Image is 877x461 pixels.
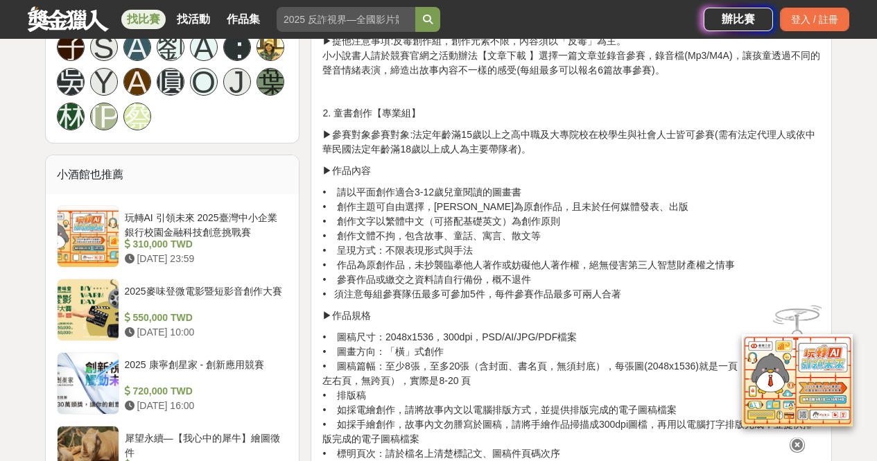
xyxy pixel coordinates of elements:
[125,284,283,311] div: 2025麥味登微電影暨短影音創作大賽
[46,155,299,194] div: 小酒館也推薦
[90,33,118,61] a: S
[57,33,85,61] a: 子
[742,334,853,426] img: d2146d9a-e6f6-4337-9592-8cefde37ba6b.png
[322,34,820,78] p: ▶提他注意事項:反毒創作組，創作元素不限，內容須以「反毒」為主。 小小說書人請於競賽官網之活動辦法【文章下載 】選擇一篇文章並錄音參賽，錄音檔(Mp3/M4A)，讓孩童透過不同的聲音情緒表演，締...
[322,106,820,121] p: 2. 童書創作【專業組】
[123,103,151,130] a: 蔡
[125,237,283,252] div: 310,000 TWD
[123,68,151,96] a: A
[125,384,283,399] div: 720,000 TWD
[123,33,151,61] a: A
[157,33,184,61] a: 劉
[257,34,284,60] img: Avatar
[90,103,118,130] a: [PERSON_NAME]
[322,308,820,323] p: ▶作品規格
[322,128,820,157] p: ▶參賽對象參賽對象:法定年齡滿15歲以上之高中職及大專院校在校學生與社會人士皆可參賽(需有法定代理人或依中華民國法定年齡滿18歲以上成人為主要帶隊者)。
[125,399,283,413] div: [DATE] 16:00
[90,68,118,96] a: Y
[57,68,85,96] a: 吳
[171,10,216,29] a: 找活動
[223,33,251,61] a: ：
[223,68,251,96] a: J
[257,33,284,61] a: Avatar
[125,325,283,340] div: [DATE] 10:00
[322,185,820,302] p: • 請以平面創作適合3-12歲兒童閱讀的圖畫書 • 創作主題可自由選擇，[PERSON_NAME]為原創作品，且未於任何媒體發表、出版 • 創作文字以繁體中文（可搭配基礎英文）為創作原則 • 創...
[57,205,288,268] a: 玩轉AI 引領未來 2025臺灣中小企業銀行校園金融科技創意挑戰賽 310,000 TWD [DATE] 23:59
[125,431,283,458] div: 犀望永續—【我心中的犀牛】繪圖徵件
[190,68,218,96] a: O
[780,8,849,31] div: 登入 / 註冊
[322,164,820,178] p: ▶作品內容
[125,311,283,325] div: 550,000 TWD
[125,358,283,384] div: 2025 康寧創星家 - 創新應用競賽
[57,279,288,341] a: 2025麥味登微電影暨短影音創作大賽 550,000 TWD [DATE] 10:00
[57,352,288,415] a: 2025 康寧創星家 - 創新應用競賽 720,000 TWD [DATE] 16:00
[125,211,283,237] div: 玩轉AI 引領未來 2025臺灣中小企業銀行校園金融科技創意挑戰賽
[125,252,283,266] div: [DATE] 23:59
[221,10,266,29] a: 作品集
[190,33,218,61] a: A
[277,7,415,32] input: 2025 反詐視界—全國影片競賽
[704,8,773,31] a: 辦比賽
[121,10,166,29] a: 找比賽
[157,68,184,96] a: 圓
[257,68,284,96] a: 葉
[57,103,85,130] a: 林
